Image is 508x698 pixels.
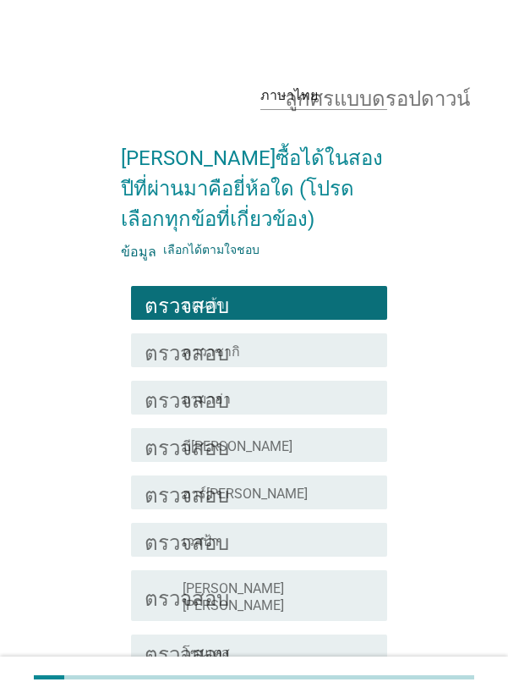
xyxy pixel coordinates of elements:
font: ตรวจสอบ [145,530,229,550]
font: [PERSON_NAME][PERSON_NAME] [183,580,284,613]
font: ตรวจสอบ [145,482,229,503]
font: ยามาฮ่า [183,391,231,407]
font: เวสป้า [183,533,219,549]
font: ฮาร์[PERSON_NAME] [183,486,308,502]
font: ตรวจสอบ [145,340,229,360]
font: ฮอนด้า [183,296,225,312]
font: ตรวจสอบ [145,585,229,606]
font: โซนเตส [183,645,230,661]
font: ลูกศรแบบดรอปดาวน์ [285,85,470,106]
font: เลือกได้ตามใจชอบ [163,243,259,256]
font: คาวาซากิ [183,344,240,360]
font: ตรวจสอบ [145,641,229,662]
font: [PERSON_NAME]ซื้อได้ในสองปีที่ผ่านมาคือยี่ห้อใด (โปรดเลือกทุกข้อที่เกี่ยวข้อง) [121,146,383,231]
font: ตรวจสอบ [145,293,229,313]
font: บี[PERSON_NAME] [183,438,292,454]
font: ตรวจสอบ [145,387,229,408]
font: ตรวจสอบ [145,435,229,455]
font: ภาษาไทย [260,87,318,103]
font: ข้อมูล [121,243,156,256]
